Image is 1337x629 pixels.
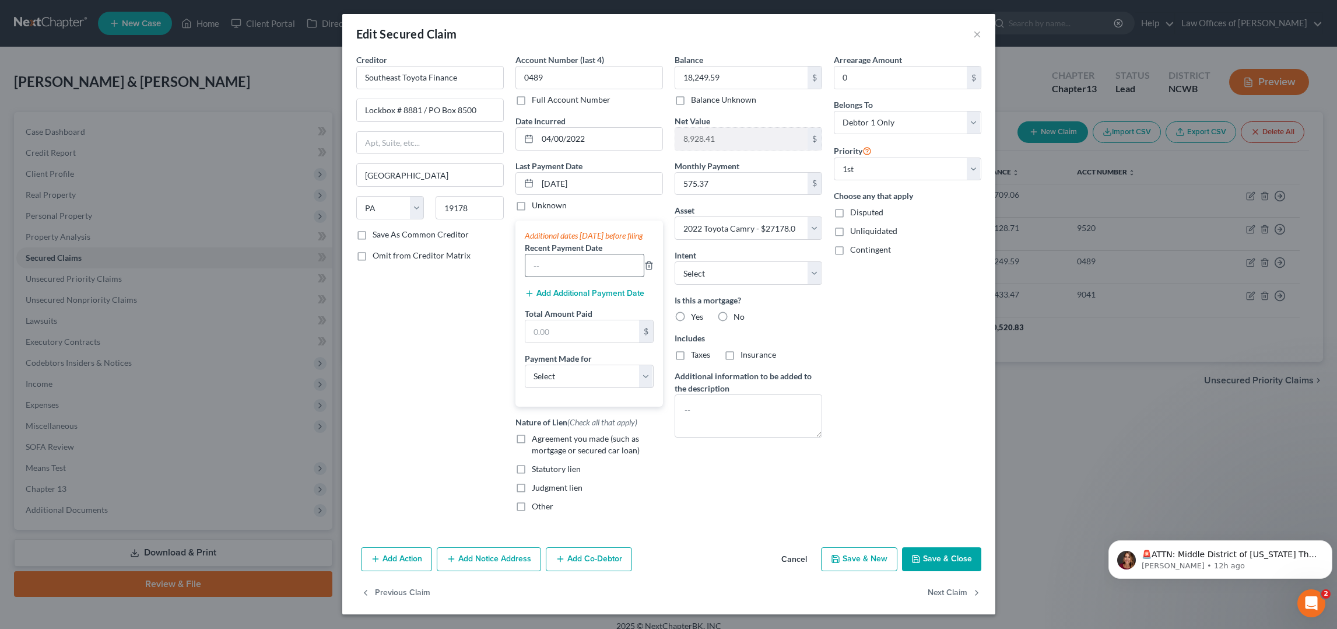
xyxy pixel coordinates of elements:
input: Apt, Suite, etc... [357,132,503,154]
span: Asset [675,205,694,215]
label: Last Payment Date [515,160,582,172]
span: Yes [691,312,703,322]
label: Full Account Number [532,94,610,106]
label: Net Value [675,115,710,127]
span: Agreement you made (such as mortgage or secured car loan) [532,434,640,455]
input: Enter zip... [436,196,504,219]
iframe: Intercom live chat [1297,589,1325,617]
label: Monthly Payment [675,160,739,172]
input: 0.00 [525,320,639,343]
span: Creditor [356,55,387,65]
span: Other [532,501,553,511]
label: Nature of Lien [515,416,637,428]
input: MM/DD/YYYY [538,128,662,150]
span: Belongs To [834,100,873,110]
label: Balance [675,54,703,66]
input: 0.00 [675,128,808,150]
span: Taxes [691,350,710,359]
button: Previous Claim [361,581,430,605]
button: Add Action [361,547,432,572]
span: No [734,312,745,322]
input: 0.00 [834,67,967,89]
input: -- [525,254,644,277]
input: 0.00 [675,173,808,195]
span: Contingent [850,244,891,254]
label: Payment Made for [525,352,592,365]
button: Add Notice Address [437,547,541,572]
button: Add Additional Payment Date [525,289,644,298]
button: Add Co-Debtor [546,547,632,572]
label: Save As Common Creditor [373,229,469,240]
button: Cancel [772,548,816,572]
input: MM/DD/YYYY [538,173,662,195]
input: XXXX [515,66,663,89]
div: $ [808,67,822,89]
label: Additional information to be added to the description [675,370,822,394]
label: Arrearage Amount [834,54,902,66]
label: Total Amount Paid [525,307,592,320]
input: Enter city... [357,164,503,186]
label: Includes [675,332,822,344]
iframe: Intercom notifications message [1104,516,1337,597]
input: Search creditor by name... [356,66,504,89]
div: Additional dates [DATE] before filing [525,230,654,242]
label: Intent [675,249,696,261]
button: × [973,27,981,41]
label: Balance Unknown [691,94,756,106]
span: Judgment lien [532,483,582,492]
div: $ [639,320,653,343]
span: Statutory lien [532,464,581,474]
div: $ [808,128,822,150]
div: Edit Secured Claim [356,26,457,42]
button: Next Claim [928,581,981,605]
label: Recent Payment Date [525,242,602,254]
span: Disputed [850,207,883,217]
div: $ [967,67,981,89]
span: Unliquidated [850,226,897,236]
span: Omit from Creditor Matrix [373,250,471,260]
span: Insurance [741,350,776,359]
span: (Check all that apply) [567,417,637,427]
label: Date Incurred [515,115,566,127]
input: Enter address... [357,99,503,121]
button: Save & Close [902,547,981,572]
span: 2 [1321,589,1331,599]
label: Choose any that apply [834,190,981,202]
div: $ [808,173,822,195]
button: Save & New [821,547,897,572]
label: Is this a mortgage? [675,294,822,306]
input: 0.00 [675,67,808,89]
label: Account Number (last 4) [515,54,604,66]
label: Priority [834,144,872,158]
label: Unknown [532,200,567,211]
